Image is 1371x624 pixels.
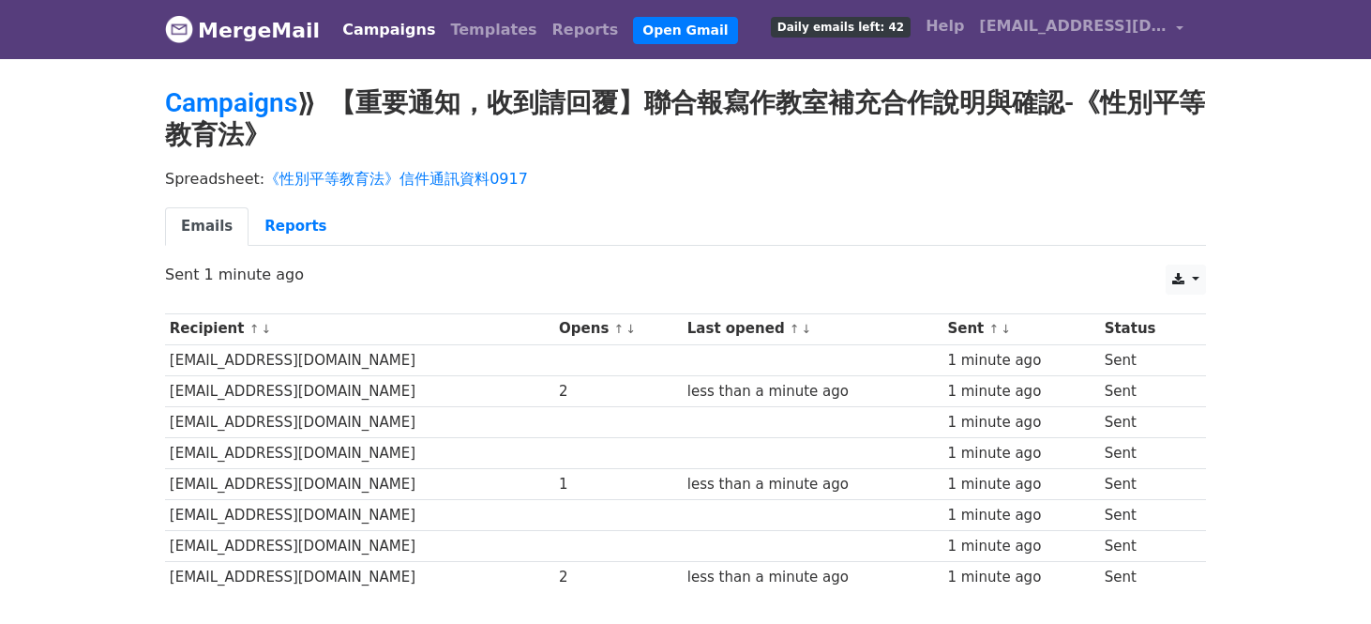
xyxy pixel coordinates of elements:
[918,8,972,45] a: Help
[763,8,918,45] a: Daily emails left: 42
[165,265,1206,284] p: Sent 1 minute ago
[249,322,260,336] a: ↑
[687,474,939,495] div: less than a minute ago
[165,344,554,375] td: [EMAIL_ADDRESS][DOMAIN_NAME]
[165,531,554,562] td: [EMAIL_ADDRESS][DOMAIN_NAME]
[1100,375,1192,406] td: Sent
[790,322,800,336] a: ↑
[165,562,554,593] td: [EMAIL_ADDRESS][DOMAIN_NAME]
[947,567,1095,588] div: 1 minute ago
[625,322,636,336] a: ↓
[559,381,678,403] div: 2
[165,87,297,118] a: Campaigns
[614,322,625,336] a: ↑
[1100,438,1192,469] td: Sent
[947,443,1095,464] div: 1 minute ago
[165,375,554,406] td: [EMAIL_ADDRESS][DOMAIN_NAME]
[1100,469,1192,500] td: Sent
[989,322,1000,336] a: ↑
[165,169,1206,189] p: Spreadsheet:
[559,474,678,495] div: 1
[947,505,1095,526] div: 1 minute ago
[771,17,911,38] span: Daily emails left: 42
[947,536,1095,557] div: 1 minute ago
[1100,344,1192,375] td: Sent
[443,11,544,49] a: Templates
[165,406,554,437] td: [EMAIL_ADDRESS][DOMAIN_NAME]
[683,313,943,344] th: Last opened
[1100,531,1192,562] td: Sent
[559,567,678,588] div: 2
[264,170,528,188] a: 《性別平等教育法》信件通訊資料0917
[979,15,1167,38] span: [EMAIL_ADDRESS][DOMAIN_NAME]
[1100,562,1192,593] td: Sent
[687,567,939,588] div: less than a minute ago
[165,500,554,531] td: [EMAIL_ADDRESS][DOMAIN_NAME]
[1100,406,1192,437] td: Sent
[947,474,1095,495] div: 1 minute ago
[1001,322,1011,336] a: ↓
[554,313,683,344] th: Opens
[165,438,554,469] td: [EMAIL_ADDRESS][DOMAIN_NAME]
[261,322,271,336] a: ↓
[249,207,342,246] a: Reports
[947,381,1095,403] div: 1 minute ago
[165,469,554,500] td: [EMAIL_ADDRESS][DOMAIN_NAME]
[1100,500,1192,531] td: Sent
[943,313,1100,344] th: Sent
[802,322,812,336] a: ↓
[633,17,737,44] a: Open Gmail
[687,381,939,403] div: less than a minute ago
[165,87,1206,150] h2: ⟫ 【重要通知，收到請回覆】聯合報寫作教室補充合作說明與確認-《性別平等教育法》
[165,313,554,344] th: Recipient
[165,15,193,43] img: MergeMail logo
[165,10,320,50] a: MergeMail
[545,11,626,49] a: Reports
[972,8,1191,52] a: [EMAIL_ADDRESS][DOMAIN_NAME]
[335,11,443,49] a: Campaigns
[947,350,1095,372] div: 1 minute ago
[165,207,249,246] a: Emails
[1100,313,1192,344] th: Status
[947,412,1095,434] div: 1 minute ago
